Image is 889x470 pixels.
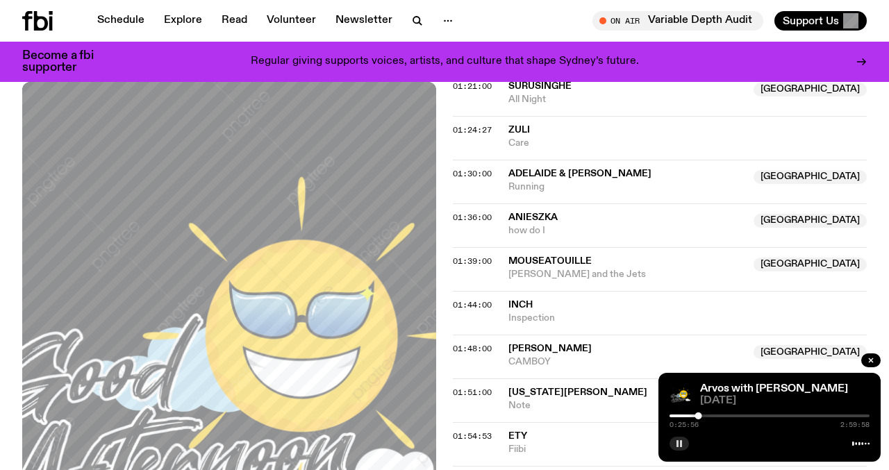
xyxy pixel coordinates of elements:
[508,443,867,456] span: Fiibi
[754,258,867,271] span: [GEOGRAPHIC_DATA]
[774,11,867,31] button: Support Us
[754,170,867,184] span: [GEOGRAPHIC_DATA]
[22,50,111,74] h3: Become a fbi supporter
[453,170,492,178] button: 01:30:00
[754,345,867,359] span: [GEOGRAPHIC_DATA]
[453,345,492,353] button: 01:48:00
[670,384,692,406] img: A stock image of a grinning sun with sunglasses, with the text Good Afternoon in cursive
[508,312,867,325] span: Inspection
[453,258,492,265] button: 01:39:00
[453,387,492,398] span: 01:51:00
[453,433,492,440] button: 01:54:53
[508,212,558,222] span: Anieszka
[508,93,745,106] span: All Night
[453,214,492,221] button: 01:36:00
[327,11,401,31] a: Newsletter
[508,256,592,266] span: Mouseatouille
[453,126,492,134] button: 01:24:27
[251,56,639,68] p: Regular giving supports voices, artists, and culture that shape Sydney’s future.
[670,421,699,428] span: 0:25:56
[508,355,745,369] span: CAMBOY
[754,83,867,96] span: [GEOGRAPHIC_DATA]
[508,344,592,353] span: [PERSON_NAME]
[89,11,153,31] a: Schedule
[453,212,492,223] span: 01:36:00
[508,137,867,150] span: Care
[258,11,324,31] a: Volunteer
[508,431,527,441] span: Ety
[508,181,745,194] span: Running
[508,224,745,237] span: how do I
[453,168,492,179] span: 01:30:00
[213,11,256,31] a: Read
[508,268,745,281] span: [PERSON_NAME] and the Jets
[508,125,530,135] span: ZULI
[453,301,492,309] button: 01:44:00
[508,169,651,178] span: Adelaide & [PERSON_NAME]
[453,389,492,396] button: 01:51:00
[508,399,745,412] span: Note
[453,255,492,267] span: 01:39:00
[453,343,492,354] span: 01:48:00
[508,81,572,91] span: Surusinghe
[592,11,763,31] button: On AirVariable Depth Audit
[453,83,492,90] button: 01:21:00
[700,383,848,394] a: Arvos with [PERSON_NAME]
[453,81,492,92] span: 01:21:00
[508,300,533,310] span: Inch
[453,430,492,442] span: 01:54:53
[453,124,492,135] span: 01:24:27
[754,214,867,228] span: [GEOGRAPHIC_DATA]
[700,396,870,406] span: [DATE]
[156,11,210,31] a: Explore
[783,15,839,27] span: Support Us
[453,299,492,310] span: 01:44:00
[508,387,647,397] span: [US_STATE][PERSON_NAME]
[840,421,870,428] span: 2:59:58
